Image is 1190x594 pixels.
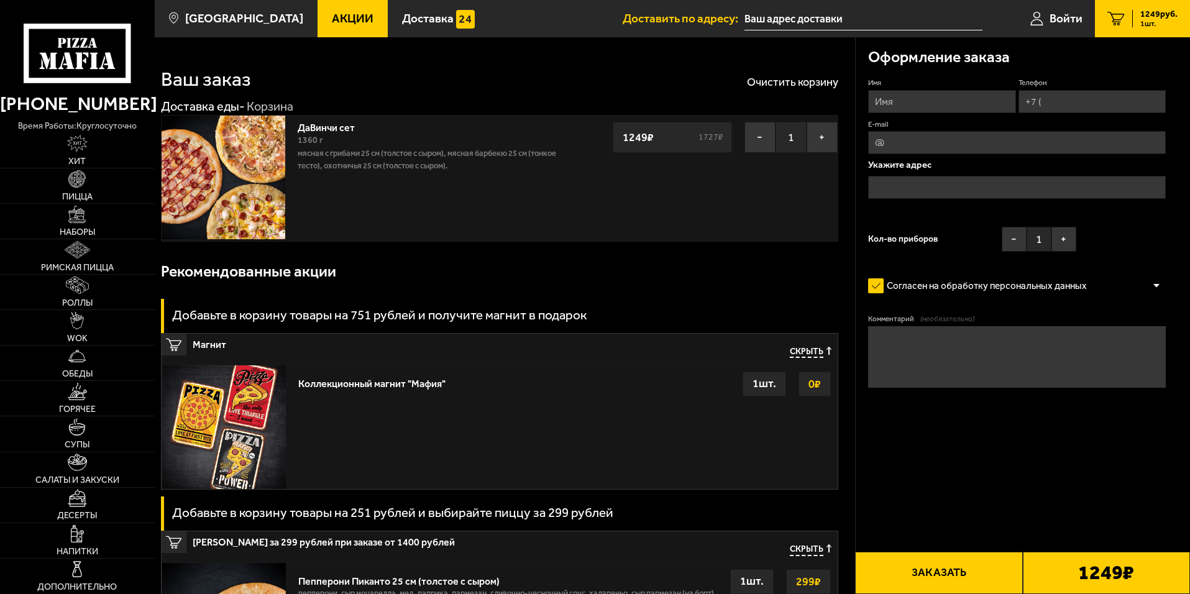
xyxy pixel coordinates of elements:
[743,372,786,396] div: 1 шт.
[298,147,574,172] p: Мясная с грибами 25 см (толстое с сыром), Мясная Барбекю 25 см (тонкое тесто), Охотничья 25 см (т...
[68,157,86,166] span: Хит
[868,273,1099,298] label: Согласен на обработку персональных данных
[1027,227,1051,252] span: 1
[185,12,303,24] span: [GEOGRAPHIC_DATA]
[193,334,598,350] span: Магнит
[855,552,1022,594] button: Заказать
[1018,78,1166,88] label: Телефон
[790,347,831,359] button: Скрыть
[57,547,98,556] span: Напитки
[1078,563,1134,583] b: 1249 ₽
[868,50,1010,65] h3: Оформление заказа
[298,135,323,145] span: 1360 г
[620,126,657,149] strong: 1249 ₽
[62,193,93,201] span: Пицца
[868,235,938,244] span: Кол-во приборов
[456,10,475,29] img: 15daf4d41897b9f0e9f617042186c801.svg
[730,569,774,594] div: 1 шт.
[868,90,1015,113] input: Имя
[247,99,293,115] div: Корзина
[776,122,807,153] span: 1
[161,99,245,114] a: Доставка еды-
[868,160,1166,170] p: Укажите адрес
[697,133,725,142] s: 1727 ₽
[805,372,824,396] strong: 0 ₽
[62,370,93,378] span: Обеды
[172,506,613,519] h3: Добавьте в корзину товары на 251 рублей и выбирайте пиццу за 299 рублей
[35,476,119,485] span: Салаты и закуски
[1018,90,1166,113] input: +7 (
[868,314,1166,324] label: Комментарий
[868,78,1015,88] label: Имя
[65,441,89,449] span: Супы
[790,544,831,556] button: Скрыть
[1140,10,1178,19] span: 1249 руб.
[790,544,823,556] span: Скрыть
[744,122,776,153] button: −
[162,365,838,489] a: Коллекционный магнит "Мафия"0₽1шт.
[161,264,336,280] h3: Рекомендованные акции
[298,372,446,390] div: Коллекционный магнит "Мафия"
[920,314,974,324] span: (необязательно)
[402,12,454,24] span: Доставка
[793,570,824,593] strong: 299 ₽
[60,228,95,237] span: Наборы
[623,12,744,24] span: Доставить по адресу:
[1050,12,1082,24] span: Войти
[37,583,117,592] span: Дополнительно
[332,12,373,24] span: Акции
[747,76,838,88] button: Очистить корзину
[1051,227,1076,252] button: +
[57,511,97,520] span: Десерты
[298,569,716,587] div: Пепперони Пиканто 25 см (толстое с сыром)
[1140,20,1178,27] span: 1 шт.
[790,347,823,359] span: Скрыть
[59,405,96,414] span: Горячее
[67,334,88,343] span: WOK
[868,131,1166,154] input: @
[744,7,982,30] input: Ваш адрес доставки
[161,70,251,89] h1: Ваш заказ
[1002,227,1027,252] button: −
[868,119,1166,130] label: E-mail
[193,531,598,547] span: [PERSON_NAME] за 299 рублей при заказе от 1400 рублей
[807,122,838,153] button: +
[62,299,93,308] span: Роллы
[298,118,367,134] a: ДаВинчи сет
[172,309,587,322] h3: Добавьте в корзину товары на 751 рублей и получите магнит в подарок
[41,263,114,272] span: Римская пицца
